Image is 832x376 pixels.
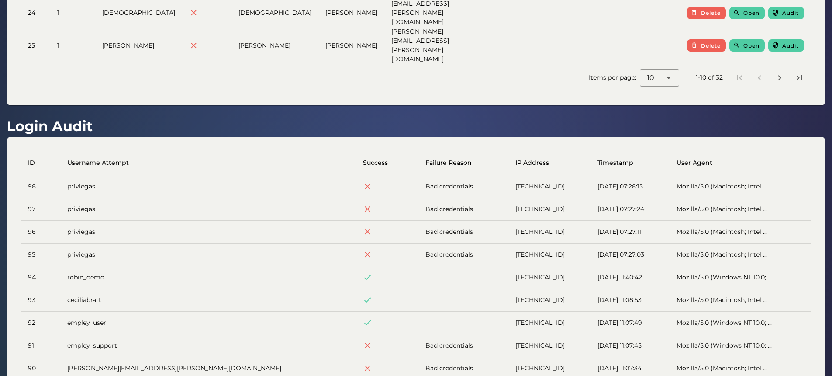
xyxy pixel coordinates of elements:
[701,42,721,49] span: Delete
[21,198,60,221] td: 97
[21,244,60,266] td: 95
[677,341,772,349] span: Mozilla/5.0 (Windows NT 10.0; ...
[677,273,772,281] span: Mozilla/5.0 (Windows NT 10.0; ...
[21,289,60,312] td: 93
[60,244,356,266] td: priviegas
[677,182,767,190] span: Mozilla/5.0 (Macintosh; Intel ...
[597,158,633,167] span: Timestamp
[60,312,356,334] td: empley_user
[60,334,356,357] td: empley_support
[67,158,129,167] span: Username Attempt
[508,221,590,244] td: [TECHNICAL_ID]
[425,158,472,167] span: Failure Reason
[589,73,640,82] span: Items per page:
[508,312,590,334] td: [TECHNICAL_ID]
[590,198,669,221] td: [DATE] 07:27:24
[590,312,669,334] td: [DATE] 11:07:49
[677,319,772,327] span: Mozilla/5.0 (Windows NT 10.0; ...
[231,27,318,64] td: [PERSON_NAME]
[730,68,809,88] nav: Pagination Navigation
[418,175,508,198] td: Bad credentials
[21,266,60,289] td: 94
[28,158,35,167] span: ID
[60,221,356,244] td: priviegas
[21,334,60,357] td: 91
[768,39,804,52] button: Audit
[21,27,50,64] td: 25
[21,312,60,334] td: 92
[508,289,590,312] td: [TECHNICAL_ID]
[677,296,767,304] span: Mozilla/5.0 (Macintosh; Intel ...
[590,334,669,357] td: [DATE] 11:07:45
[743,42,760,49] span: Open
[590,244,669,266] td: [DATE] 07:27:03
[701,10,721,16] span: Delete
[21,175,60,198] td: 98
[418,334,508,357] td: Bad credentials
[590,221,669,244] td: [DATE] 07:27:11
[768,7,804,19] button: Audit
[363,158,388,167] span: Success
[791,70,807,86] button: Last page
[384,27,494,64] td: [PERSON_NAME][EMAIL_ADDRESS][PERSON_NAME][DOMAIN_NAME]
[508,266,590,289] td: [TECHNICAL_ID]
[687,7,726,19] button: Delete
[508,334,590,357] td: [TECHNICAL_ID]
[782,10,799,16] span: Audit
[418,221,508,244] td: Bad credentials
[21,221,60,244] td: 96
[590,266,669,289] td: [DATE] 11:40:42
[418,198,508,221] td: Bad credentials
[729,7,765,19] button: Open
[590,289,669,312] td: [DATE] 11:08:53
[60,289,356,312] td: ceciliabratt
[696,73,723,82] div: 1-10 of 32
[677,205,767,213] span: Mozilla/5.0 (Macintosh; Intel ...
[508,198,590,221] td: [TECHNICAL_ID]
[60,198,356,221] td: priviegas
[687,39,726,52] button: Delete
[318,27,384,64] td: [PERSON_NAME]
[677,251,767,258] span: Mozilla/5.0 (Macintosh; Intel ...
[729,39,765,52] button: Open
[7,116,93,137] h1: Login Audit
[50,27,95,64] td: 1
[590,175,669,198] td: [DATE] 07:28:15
[677,158,712,167] span: User Agent
[677,228,767,236] span: Mozilla/5.0 (Macintosh; Intel ...
[743,10,760,16] span: Open
[508,175,590,198] td: [TECHNICAL_ID]
[60,175,356,198] td: priviegas
[647,73,654,83] span: 10
[418,244,508,266] td: Bad credentials
[677,364,767,372] span: Mozilla/5.0 (Macintosh; Intel ...
[515,158,549,167] span: IP Address
[95,27,182,64] td: [PERSON_NAME]
[772,70,787,86] button: Next page
[60,266,356,289] td: robin_demo
[782,42,799,49] span: Audit
[508,244,590,266] td: [TECHNICAL_ID]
